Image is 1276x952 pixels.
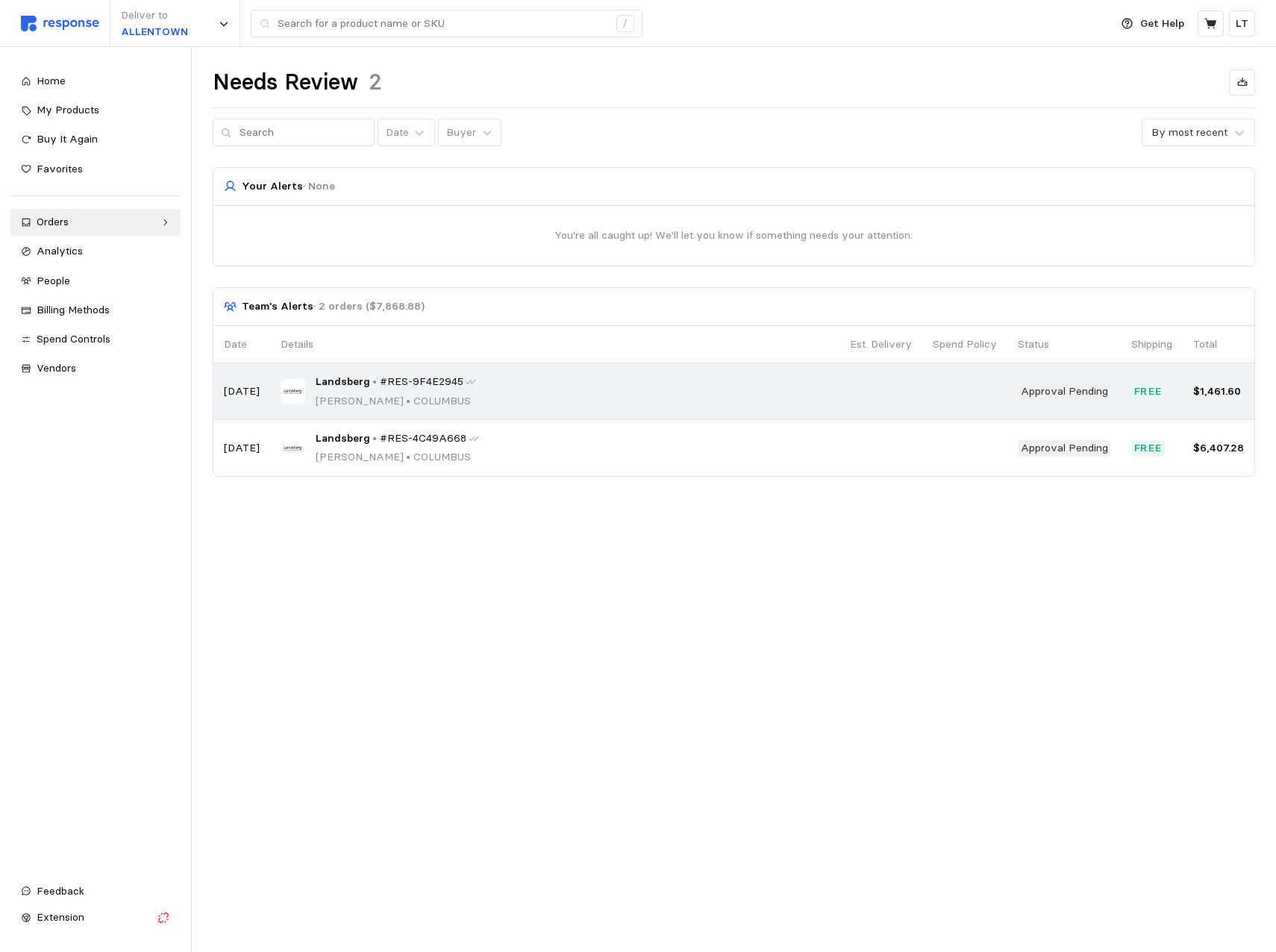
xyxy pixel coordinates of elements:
p: Get Help [1140,16,1184,32]
span: Extension [37,910,84,924]
img: Landsberg [281,436,305,460]
p: $6,407.28 [1193,440,1244,457]
p: [DATE] [224,383,260,400]
span: Favorites [37,162,83,175]
h1: 2 [369,68,382,97]
a: Spend Controls [10,326,181,353]
div: By most recent [1151,125,1227,140]
span: Vendors [37,361,76,375]
span: Analytics [37,244,83,257]
div: Orders [37,214,154,231]
p: Team's Alerts [242,298,425,315]
button: Feedback [10,878,181,905]
a: Analytics [10,238,181,265]
a: Billing Methods [10,297,181,324]
span: Spend Controls [37,332,110,345]
a: People [10,268,181,295]
div: Date [386,125,409,140]
p: Your Alerts [242,178,335,195]
a: Favorites [10,156,181,183]
p: Spend Policy [933,336,997,353]
span: Landsberg [316,374,370,390]
p: • [372,374,377,390]
span: • [404,394,413,407]
p: LT [1236,16,1248,32]
p: Deliver to [121,7,188,24]
p: Buyer [446,125,476,141]
p: Date [224,336,260,353]
p: Free [1134,440,1163,457]
input: Search [240,119,366,146]
span: Landsberg [316,430,370,447]
p: $1,461.60 [1193,383,1244,400]
span: Billing Methods [37,303,110,316]
p: [PERSON_NAME] COLUMBUS [316,449,480,466]
p: • [372,430,377,447]
span: · None [303,179,335,192]
button: Buyer [438,119,501,147]
span: People [37,274,70,287]
img: svg%3e [21,16,99,31]
h1: Needs Review [213,68,358,97]
button: Extension [10,904,181,931]
span: · 2 orders ($7,868.88) [313,299,425,313]
a: Buy It Again [10,126,181,153]
p: Details [281,336,830,353]
p: Total [1193,336,1244,353]
p: [PERSON_NAME] COLUMBUS [316,393,477,410]
p: Free [1134,383,1163,400]
a: Home [10,68,181,95]
p: ALLENTOWN [121,24,188,40]
div: / [616,15,634,33]
p: [DATE] [224,440,260,457]
span: Home [37,74,66,87]
p: Approval Pending [1021,440,1108,457]
p: Status [1018,336,1110,353]
img: Landsberg [281,379,305,404]
span: My Products [37,103,99,116]
a: My Products [10,97,181,124]
a: Orders [10,209,181,236]
a: Vendors [10,355,181,382]
p: Shipping [1131,336,1172,353]
span: Buy It Again [37,132,98,145]
p: Approval Pending [1021,383,1108,400]
input: Search for a product name or SKU [278,10,608,37]
button: Get Help [1113,10,1193,38]
span: #RES-9F4E2945 [380,374,463,390]
p: Est. Delivery [850,336,912,353]
button: LT [1229,10,1255,37]
span: #RES-4C49A668 [380,430,466,447]
span: • [404,450,413,463]
span: Feedback [37,884,84,898]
